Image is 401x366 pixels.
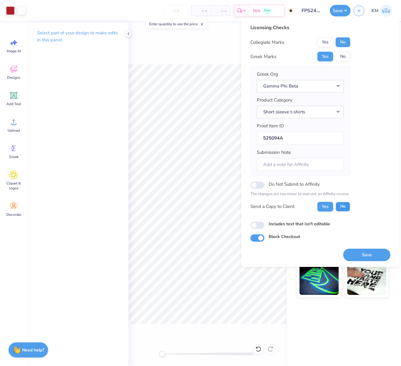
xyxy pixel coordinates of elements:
span: N/A [253,8,260,14]
input: Add a note for Affinity [257,158,344,171]
span: Designs [7,75,20,80]
button: Save [343,248,390,261]
div: Send a Copy to Client [250,203,295,210]
label: Submission Note [257,149,291,156]
button: Yes [317,37,333,47]
span: Image AI [7,49,21,54]
p: Select part of your design to make edits in this panel [37,29,119,43]
strong: Need help? [22,347,44,353]
img: Katrina Mae Mijares [380,5,392,17]
label: Block Checkout [269,233,300,240]
button: No [336,52,350,61]
label: Do Not Submit to Affinity [269,180,320,188]
span: – – [214,8,227,14]
span: Greek [9,154,19,159]
a: KM [369,5,395,17]
label: Greek Org [257,71,278,78]
button: Short sleeve t-shirts [257,105,344,118]
p: The changes are too minor to warrant an Affinity review. [250,191,350,197]
span: – – [195,8,207,14]
button: No [336,37,350,47]
label: Product Category [257,97,292,104]
label: Includes text that isn't editable [269,220,330,227]
img: Glow in the Dark Ink [299,264,339,295]
span: Clipart & logos [4,181,24,191]
div: Enter quantity to see the price. [146,20,207,28]
div: Collegiate Marks [250,39,284,46]
label: Proof Item ID [257,123,284,129]
img: Water based Ink [347,264,386,295]
button: Gamma Phi Beta [257,80,344,92]
div: Accessibility label [159,351,165,357]
span: Add Text [6,102,21,106]
button: Save [330,5,350,16]
input: – – [164,5,188,16]
input: Untitled Design [297,5,327,17]
button: No [336,202,350,211]
button: Yes [317,52,333,61]
button: Yes [317,202,333,211]
span: Free [264,9,270,13]
span: KM [371,7,378,14]
span: Decorate [6,212,21,217]
span: Upload [8,128,20,133]
div: Licensing Checks [250,24,350,31]
div: Greek Marks [250,53,276,60]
